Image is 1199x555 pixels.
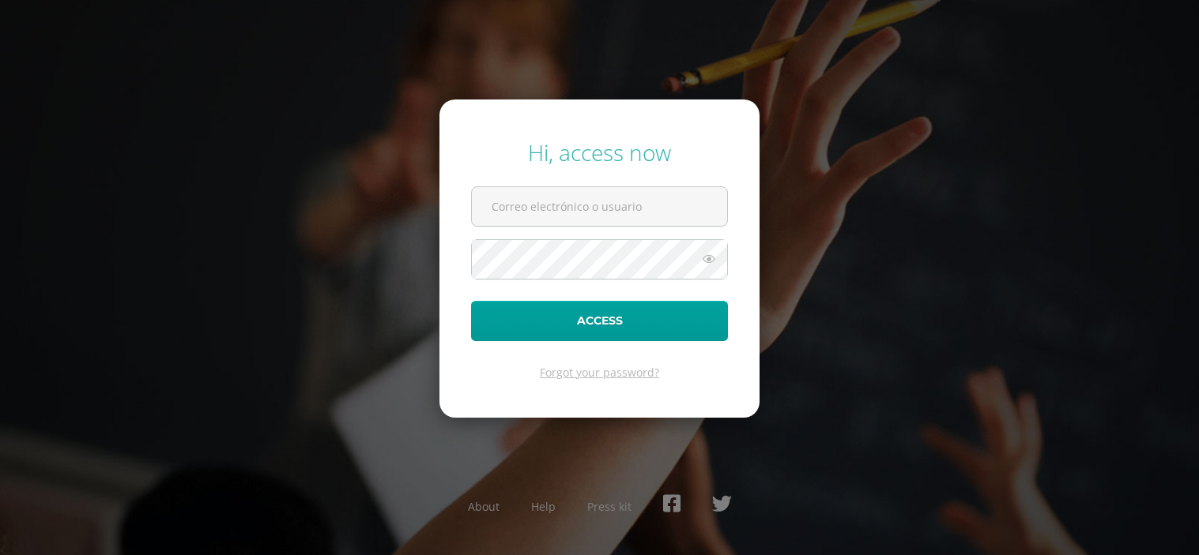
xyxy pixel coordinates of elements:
a: Help [531,499,556,514]
input: Correo electrónico o usuario [472,187,727,226]
a: Forgot your password? [540,365,659,380]
a: About [468,499,500,514]
a: Press kit [587,499,632,514]
div: Hi, access now [471,137,728,167]
button: Access [471,301,728,341]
